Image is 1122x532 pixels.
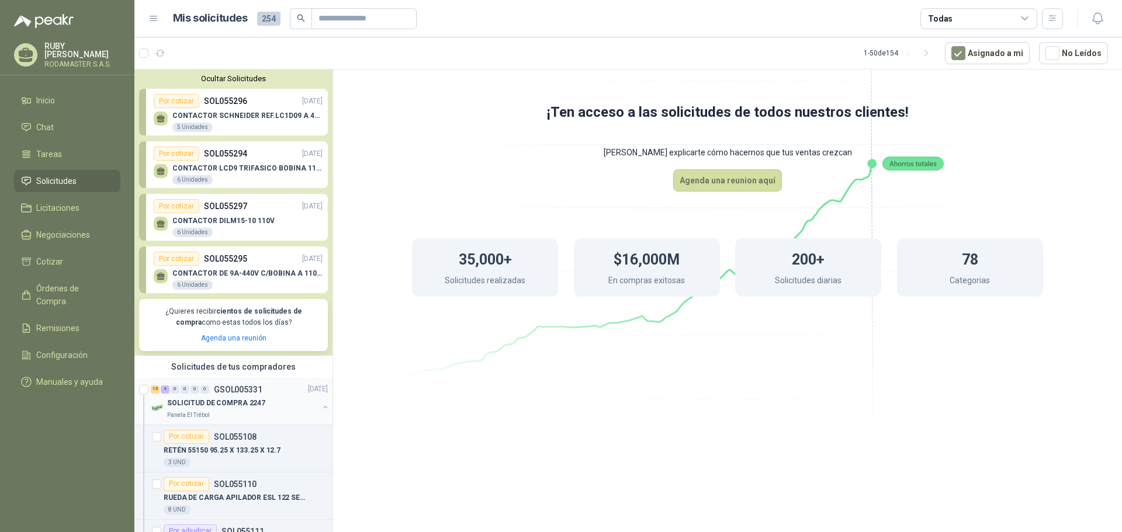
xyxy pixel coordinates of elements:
[14,251,120,273] a: Cotizar
[164,430,209,444] div: Por cotizar
[172,112,323,120] p: CONTACTOR SCHNEIDER REF.LC1D09 A 440V AC
[864,44,936,62] div: 1 - 50 de 154
[302,253,323,265] p: [DATE]
[134,69,333,356] div: Ocultar SolicitudesPor cotizarSOL055296[DATE] CONTACTOR SCHNEIDER REF.LC1D09 A 440V AC5 UnidadesP...
[164,492,309,503] p: RUEDA DE CARGA APILADOR ESL 122 SERIE
[172,269,323,277] p: CONTACTOR DE 9A-440V C/BOBINA A 110V - LC1D10
[608,274,685,290] p: En compras exitosas
[36,228,90,241] span: Negociaciones
[173,10,248,27] h1: Mis solicitudes
[950,274,990,290] p: Categorias
[14,344,120,366] a: Configuración
[139,194,328,241] a: Por cotizarSOL055297[DATE] CONTACTOR DILM15-10 110V6 Unidades
[36,175,77,187] span: Solicitudes
[36,94,55,107] span: Inicio
[154,94,199,108] div: Por cotizar
[151,401,165,415] img: Company Logo
[36,322,79,335] span: Remisiones
[459,245,512,271] h1: 35,000+
[167,411,210,420] p: Panela El Trébol
[14,89,120,112] a: Inicio
[139,246,328,293] a: Por cotizarSOL055295[DATE] CONTACTOR DE 9A-440V C/BOBINA A 110V - LC1D106 Unidades
[775,274,841,290] p: Solicitudes diarias
[164,445,280,456] p: RETÉN 55150 95.25 X 133.25 X 12.7
[172,228,213,237] div: 6 Unidades
[297,14,305,22] span: search
[134,425,333,472] a: Por cotizarSOL055108RETÉN 55150 95.25 X 133.25 X 12.73 UND
[171,385,179,394] div: 0
[172,164,323,172] p: CONTACTOR LCD9 TRIFASICO BOBINA 110V VAC
[176,307,302,326] b: cientos de solicitudes de compra
[164,477,209,491] div: Por cotizar
[154,199,199,213] div: Por cotizar
[172,217,275,225] p: CONTACTOR DILM15-10 110V
[445,274,525,290] p: Solicitudes realizadas
[1039,42,1108,64] button: No Leídos
[36,121,54,134] span: Chat
[14,197,120,219] a: Licitaciones
[204,147,247,160] p: SOL055294
[36,148,62,161] span: Tareas
[191,385,199,394] div: 0
[201,334,266,342] a: Agenda una reunión
[44,61,120,68] p: RODAMASTER S.A.S.
[302,96,323,107] p: [DATE]
[962,245,978,271] h1: 78
[36,201,79,214] span: Licitaciones
[151,383,330,420] a: 15 4 0 0 0 0 GSOL005331[DATE] Company LogoSOLICITUD DE COMPRA 2247Panela El Trébol
[167,398,265,409] p: SOLICITUD DE COMPRA 2247
[139,89,328,135] a: Por cotizarSOL055296[DATE] CONTACTOR SCHNEIDER REF.LC1D09 A 440V AC5 Unidades
[614,245,680,271] h1: $16,000M
[204,252,247,265] p: SOL055295
[172,123,213,132] div: 5 Unidades
[365,102,1090,124] h1: ¡Ten acceso a las solicitudes de todos nuestros clientes!
[14,143,120,165] a: Tareas
[673,169,782,192] button: Agenda una reunion aquí
[36,349,88,361] span: Configuración
[139,74,328,83] button: Ocultar Solicitudes
[214,433,257,441] p: SOL055108
[151,385,160,394] div: 15
[36,282,109,308] span: Órdenes de Compra
[14,224,120,246] a: Negociaciones
[164,458,191,467] div: 3 UND
[308,384,328,395] p: [DATE]
[154,147,199,161] div: Por cotizar
[14,317,120,339] a: Remisiones
[928,12,953,25] div: Todas
[302,201,323,212] p: [DATE]
[172,175,213,185] div: 6 Unidades
[172,280,213,290] div: 6 Unidades
[945,42,1030,64] button: Asignado a mi
[14,371,120,393] a: Manuales y ayuda
[14,170,120,192] a: Solicitudes
[14,277,120,312] a: Órdenes de Compra
[139,141,328,188] a: Por cotizarSOL055294[DATE] CONTACTOR LCD9 TRIFASICO BOBINA 110V VAC6 Unidades
[44,42,120,58] p: RUBY [PERSON_NAME]
[204,95,247,107] p: SOL055296
[14,14,74,28] img: Logo peakr
[36,255,63,268] span: Cotizar
[134,472,333,520] a: Por cotizarSOL055110RUEDA DE CARGA APILADOR ESL 122 SERIE8 UND
[365,135,1090,169] p: [PERSON_NAME] explicarte cómo hacemos que tus ventas crezcan
[214,385,262,394] p: GSOL005331
[161,385,169,394] div: 4
[164,505,191,514] div: 8 UND
[257,12,280,26] span: 254
[181,385,189,394] div: 0
[200,385,209,394] div: 0
[146,306,321,328] p: ¿Quieres recibir como estas todos los días?
[214,480,257,488] p: SOL055110
[14,116,120,138] a: Chat
[36,375,103,388] span: Manuales y ayuda
[154,252,199,266] div: Por cotizar
[792,245,825,271] h1: 200+
[302,148,323,159] p: [DATE]
[204,200,247,213] p: SOL055297
[134,356,333,378] div: Solicitudes de tus compradores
